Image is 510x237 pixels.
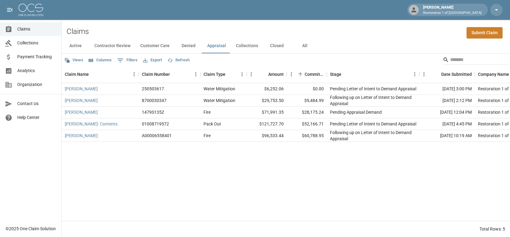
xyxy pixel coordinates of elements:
div: A00006558401 [142,133,172,139]
a: [PERSON_NAME] [65,86,98,92]
div: dynamic tabs [62,39,510,53]
button: Menu [191,70,200,79]
div: $29,753.50 [247,95,287,107]
span: Payment Tracking [17,54,56,60]
div: Fire [204,109,211,115]
div: $121,727.70 [247,118,287,130]
button: Views [63,55,85,65]
button: Customer Care [135,39,175,53]
div: Company Name [478,66,509,83]
div: Pending Letter of Intent to Demand Appraisal [330,121,416,127]
button: Denied [175,39,202,53]
div: Claim Type [204,66,225,83]
button: Select columns [87,55,113,65]
div: $9,484.99 [287,95,327,107]
div: $28,175.24 [287,107,327,118]
div: Total Rows: 5 [479,226,505,232]
div: Pack Out [204,121,221,127]
h2: Claims [67,27,89,36]
a: [PERSON_NAME] [65,133,98,139]
div: 01008719572 [142,121,169,127]
div: [DATE] 10:19 AM [419,130,475,142]
button: Menu [247,70,256,79]
div: © 2025 One Claim Solution [6,226,56,232]
button: Menu [287,70,296,79]
button: Menu [237,70,247,79]
div: $71,991.35 [247,107,287,118]
div: Committed Amount [287,66,327,83]
button: Menu [419,70,429,79]
div: Pending Letter of Intent to Demand Appraisal [330,86,416,92]
button: Sort [433,70,441,79]
div: [PERSON_NAME] [421,4,484,15]
div: [DATE] 3:00 PM [419,83,475,95]
span: Contact Us [17,100,56,107]
span: Analytics [17,67,56,74]
a: Submit Claim [467,27,503,39]
span: Organization [17,81,56,88]
div: [DATE] 2:12 PM [419,95,475,107]
span: Help Center [17,114,56,121]
button: Sort [170,70,179,79]
div: Water Mitigation [204,97,235,104]
img: ocs-logo-white-transparent.png [19,4,43,16]
div: $60,788.95 [287,130,327,142]
div: Stage [327,66,419,83]
button: Refresh [166,55,191,65]
p: Restoration 1 of [GEOGRAPHIC_DATA] [423,10,482,16]
button: Sort [296,70,305,79]
div: Date Submitted [419,66,475,83]
a: [PERSON_NAME] [65,97,98,104]
button: Menu [410,70,419,79]
div: 8700030347 [142,97,167,104]
div: Claim Name [62,66,139,83]
div: Committed Amount [305,66,324,83]
button: Sort [341,70,350,79]
div: Following up on Letter of Intent to Demand Appraisal [330,129,416,142]
div: [DATE] 4:45 PM [419,118,475,130]
div: Claim Type [200,66,247,83]
button: Sort [89,70,97,79]
button: Menu [130,70,139,79]
div: 1479S135Z [142,109,164,115]
div: Following up on Letter of Intent to Demand Appraisal [330,94,416,107]
div: Claim Number [139,66,200,83]
div: Amount [268,66,284,83]
div: Fire [204,133,211,139]
button: Sort [260,70,268,79]
div: Water Mitigation [204,86,235,92]
span: Claims [17,26,56,32]
button: Closed [263,39,291,53]
div: $52,166.71 [287,118,327,130]
div: $0.00 [287,83,327,95]
div: Amount [247,66,287,83]
button: Active [62,39,89,53]
div: Stage [330,66,341,83]
button: Show filters [116,55,139,65]
button: Sort [225,70,234,79]
button: All [291,39,319,53]
div: $96,533.44 [247,130,287,142]
a: [PERSON_NAME] [65,109,98,115]
div: Search [443,55,509,66]
div: Pending Appraisal Demand [330,109,382,115]
div: Claim Name [65,66,89,83]
div: 250503617 [142,86,164,92]
div: Date Submitted [441,66,472,83]
button: Collections [231,39,263,53]
a: [PERSON_NAME]- Contents [65,121,117,127]
span: Collections [17,40,56,46]
button: Contractor Review [89,39,135,53]
div: [DATE] 12:04 PM [419,107,475,118]
button: Export [142,55,163,65]
div: $6,252.06 [247,83,287,95]
div: Claim Number [142,66,170,83]
button: open drawer [4,4,16,16]
button: Appraisal [202,39,231,53]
